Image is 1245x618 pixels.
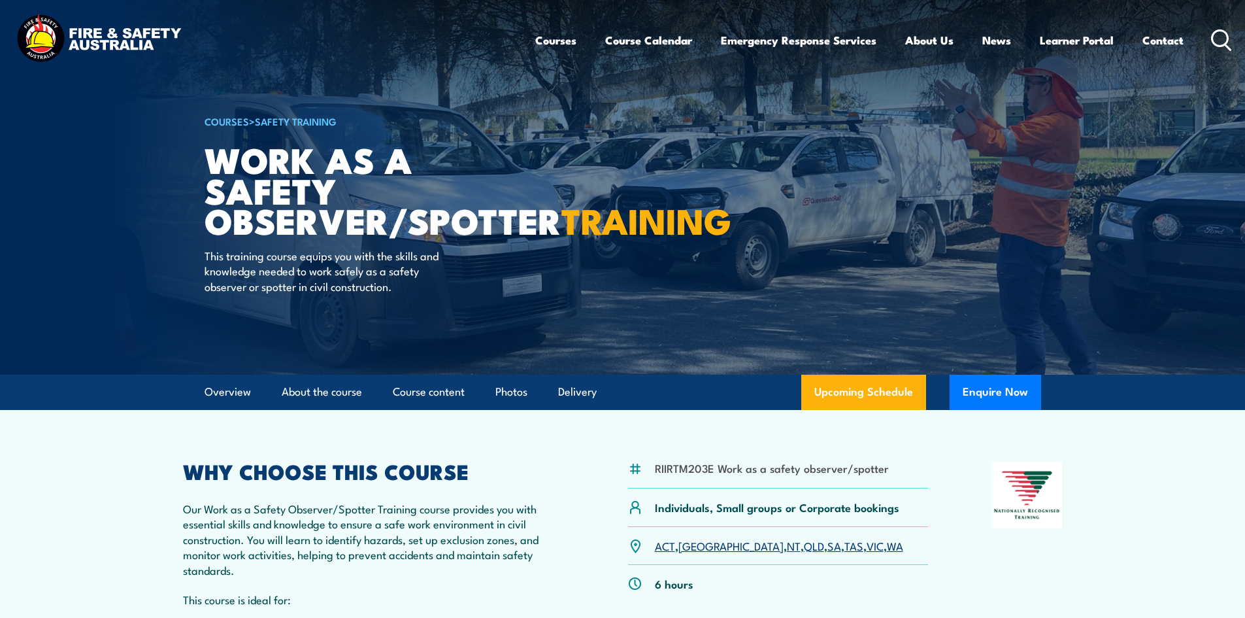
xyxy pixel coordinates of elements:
[282,375,362,409] a: About the course
[558,375,597,409] a: Delivery
[721,23,876,58] a: Emergency Response Services
[393,375,465,409] a: Course content
[205,375,251,409] a: Overview
[205,248,443,294] p: This training course equips you with the skills and knowledge needed to work safely as a safety o...
[205,113,527,129] h6: >
[1040,23,1114,58] a: Learner Portal
[678,538,784,553] a: [GEOGRAPHIC_DATA]
[655,576,693,591] p: 6 hours
[992,462,1063,528] img: Nationally Recognised Training logo.
[655,500,899,515] p: Individuals, Small groups or Corporate bookings
[827,538,841,553] a: SA
[1142,23,1184,58] a: Contact
[655,538,903,553] p: , , , , , , ,
[205,114,249,128] a: COURSES
[183,592,565,607] p: This course is ideal for:
[801,375,926,410] a: Upcoming Schedule
[183,501,565,577] p: Our Work as a Safety Observer/Spotter Training course provides you with essential skills and know...
[495,375,527,409] a: Photos
[561,192,731,247] strong: TRAINING
[255,114,337,128] a: Safety Training
[535,23,576,58] a: Courses
[787,538,801,553] a: NT
[867,538,884,553] a: VIC
[655,538,675,553] a: ACT
[183,462,565,480] h2: WHY CHOOSE THIS COURSE
[905,23,954,58] a: About Us
[844,538,863,553] a: TAS
[804,538,824,553] a: QLD
[887,538,903,553] a: WA
[982,23,1011,58] a: News
[205,144,527,235] h1: Work as a Safety Observer/Spotter
[950,375,1041,410] button: Enquire Now
[655,460,889,475] li: RIIRTM203E Work as a safety observer/spotter
[605,23,692,58] a: Course Calendar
